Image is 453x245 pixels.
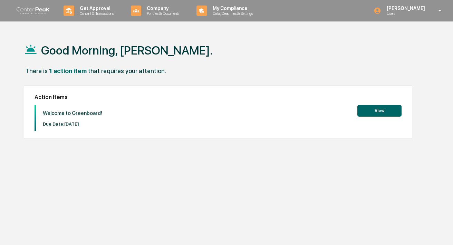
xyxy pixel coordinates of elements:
[381,11,428,16] p: Users
[381,6,428,11] p: [PERSON_NAME]
[357,107,402,114] a: View
[141,11,183,16] p: Policies & Documents
[141,6,183,11] p: Company
[25,67,48,75] div: There is
[43,121,102,127] p: Due Date: [DATE]
[88,67,166,75] div: that requires your attention.
[74,11,117,16] p: Content & Transactions
[207,6,256,11] p: My Compliance
[41,43,213,57] h1: Good Morning, [PERSON_NAME].
[74,6,117,11] p: Get Approval
[207,11,256,16] p: Data, Deadlines & Settings
[49,67,87,75] div: 1 action item
[35,94,402,100] h2: Action Items
[17,7,50,14] img: logo
[357,105,402,117] button: View
[43,110,102,116] p: Welcome to Greenboard!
